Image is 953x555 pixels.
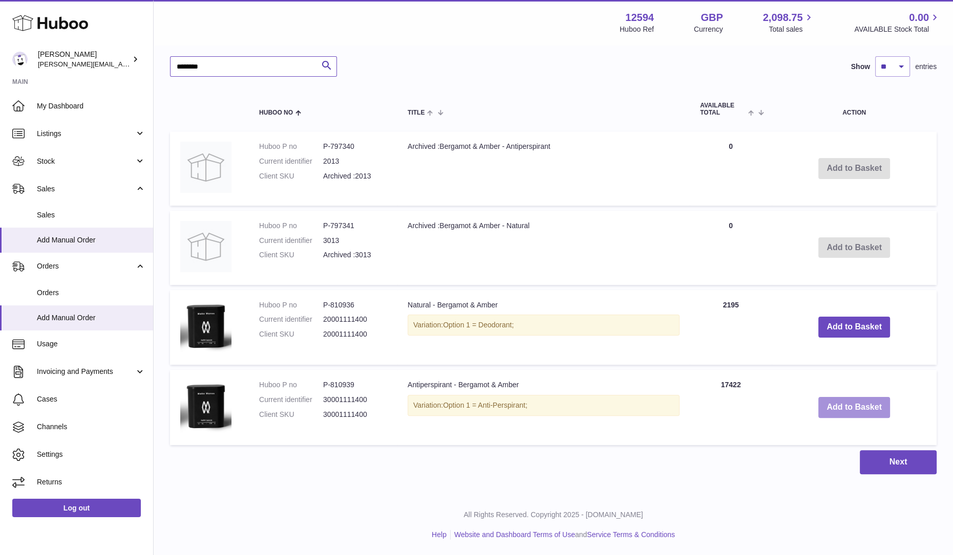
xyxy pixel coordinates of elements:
[180,380,231,432] img: Antiperspirant - Bergamot & Amber
[12,52,28,67] img: owen@wearemakewaves.com
[259,395,323,405] dt: Current identifier
[700,102,746,116] span: AVAILABLE Total
[397,211,690,285] td: Archived :Bergamot & Amber - Natural
[454,530,575,539] a: Website and Dashboard Terms of Use
[259,300,323,310] dt: Huboo P no
[37,339,145,349] span: Usage
[408,315,680,336] div: Variation:
[432,530,447,539] a: Help
[259,329,323,339] dt: Client SKU
[38,60,205,68] span: [PERSON_NAME][EMAIL_ADDRESS][DOMAIN_NAME]
[587,530,675,539] a: Service Terms & Conditions
[772,92,937,126] th: Action
[323,410,387,419] dd: 30001111400
[323,329,387,339] dd: 20001111400
[915,62,937,72] span: entries
[323,157,387,166] dd: 2013
[860,450,937,474] button: Next
[37,129,135,139] span: Listings
[690,131,772,206] td: 0
[37,450,145,459] span: Settings
[397,290,690,365] td: Natural - Bergamot & Amber
[909,11,929,25] span: 0.00
[408,109,425,116] span: Title
[37,288,145,298] span: Orders
[180,142,231,193] img: Archived :Bergamot & Amber - Antiperspirant
[323,250,387,260] dd: Archived :3013
[180,221,231,272] img: Archived :Bergamot & Amber - Natural
[37,210,145,220] span: Sales
[259,380,323,390] dt: Huboo P no
[323,221,387,231] dd: P-797341
[259,410,323,419] dt: Client SKU
[451,530,675,540] li: and
[323,171,387,181] dd: Archived :2013
[259,109,293,116] span: Huboo no
[620,25,654,34] div: Huboo Ref
[397,370,690,445] td: Antiperspirant - Bergamot & Amber
[323,300,387,310] dd: P-810936
[162,510,945,520] p: All Rights Reserved. Copyright 2025 - [DOMAIN_NAME]
[854,11,941,34] a: 0.00 AVAILABLE Stock Total
[397,131,690,206] td: Archived :Bergamot & Amber - Antiperspirant
[763,11,803,25] span: 2,098.75
[701,11,723,25] strong: GBP
[259,221,323,231] dt: Huboo P no
[323,236,387,246] dd: 3013
[690,211,772,285] td: 0
[763,11,815,34] a: 2,098.75 Total sales
[851,62,870,72] label: Show
[323,142,387,151] dd: P-797340
[625,11,654,25] strong: 12594
[818,317,890,338] button: Add to Basket
[408,395,680,416] div: Variation:
[690,290,772,365] td: 2195
[259,250,323,260] dt: Client SKU
[37,477,145,487] span: Returns
[37,184,135,194] span: Sales
[259,315,323,324] dt: Current identifier
[818,397,890,418] button: Add to Basket
[259,236,323,246] dt: Current identifier
[323,315,387,324] dd: 20001111400
[180,300,231,352] img: Natural - Bergamot & Amber
[37,367,135,376] span: Invoicing and Payments
[694,25,723,34] div: Currency
[12,499,141,517] a: Log out
[37,235,145,245] span: Add Manual Order
[854,25,941,34] span: AVAILABLE Stock Total
[37,101,145,111] span: My Dashboard
[37,157,135,166] span: Stock
[443,401,527,409] span: Option 1 = Anti-Perspirant;
[769,25,814,34] span: Total sales
[37,422,145,432] span: Channels
[443,321,514,329] span: Option 1 = Deodorant;
[259,157,323,166] dt: Current identifier
[323,380,387,390] dd: P-810939
[259,142,323,151] dt: Huboo P no
[323,395,387,405] dd: 30001111400
[37,394,145,404] span: Cases
[38,50,130,69] div: [PERSON_NAME]
[259,171,323,181] dt: Client SKU
[690,370,772,445] td: 17422
[37,261,135,271] span: Orders
[37,313,145,323] span: Add Manual Order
